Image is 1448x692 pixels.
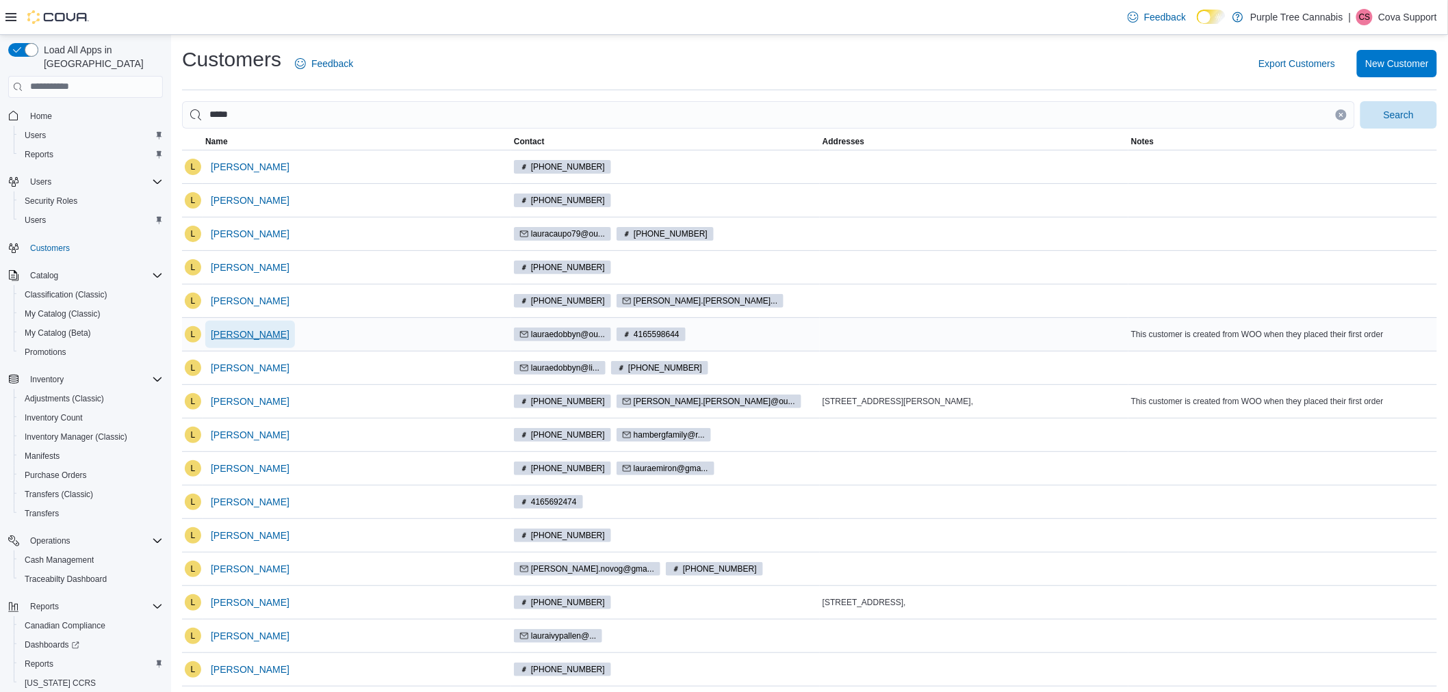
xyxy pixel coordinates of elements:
span: [PERSON_NAME] [211,629,289,643]
span: lauraemiron@gma... [634,462,708,475]
span: Transfers [19,505,163,522]
span: Promotions [19,344,163,360]
span: Security Roles [25,196,77,207]
button: New Customer [1357,50,1437,77]
p: Cova Support [1378,9,1437,25]
button: [PERSON_NAME] [205,589,295,616]
span: laura.k.debelli... [617,294,784,308]
span: Security Roles [19,193,163,209]
span: (416) 578-8823 [514,596,611,609]
a: Purchase Orders [19,467,92,483]
div: Laura [185,259,201,276]
span: 4165598644 [634,328,680,341]
div: Cova Support [1356,9,1373,25]
a: Feedback [289,50,359,77]
span: L [191,393,196,410]
span: Manifests [25,451,60,462]
span: Operations [30,535,70,546]
span: Reports [19,656,163,672]
button: [PERSON_NAME] [205,187,295,214]
span: Classification (Classic) [25,289,107,300]
span: L [191,159,196,175]
a: My Catalog (Beta) [19,325,96,341]
span: Reports [25,658,53,669]
span: Users [25,215,46,226]
span: Traceabilty Dashboard [25,574,107,585]
span: [PERSON_NAME] [211,160,289,174]
span: Catalog [30,270,58,281]
span: [PERSON_NAME] [211,562,289,576]
button: [PERSON_NAME] [205,455,295,482]
span: Transfers (Classic) [19,486,163,503]
button: Operations [25,533,76,549]
span: [PERSON_NAME] [211,529,289,542]
span: (416) 559-8644 [611,361,708,375]
span: hambergfamily@r... [617,428,711,442]
span: Inventory Manager (Classic) [25,431,127,442]
a: Canadian Compliance [19,617,111,634]
span: (416) 220-7643 [666,562,763,576]
span: [PHONE_NUMBER] [531,261,605,274]
span: Reports [19,146,163,163]
span: Transfers (Classic) [25,489,93,500]
span: [PHONE_NUMBER] [683,563,757,575]
button: [PERSON_NAME] [205,388,295,415]
span: [PERSON_NAME].novog@gma... [531,563,654,575]
button: Transfers [14,504,168,523]
span: Inventory [30,374,64,385]
button: Catalog [3,266,168,285]
a: Reports [19,146,59,163]
span: Washington CCRS [19,675,163,691]
span: Users [19,212,163,228]
button: [PERSON_NAME] [205,254,295,281]
button: [PERSON_NAME] [205,622,295,650]
span: Users [25,130,46,141]
span: L [191,259,196,276]
button: Inventory [25,371,69,388]
button: Search [1360,101,1437,129]
span: Customers [25,239,163,256]
button: Reports [14,654,168,674]
button: My Catalog (Beta) [14,323,168,343]
span: My Catalog (Beta) [25,328,91,338]
span: Home [30,111,52,122]
button: Inventory [3,370,168,389]
button: Inventory Manager (Classic) [14,427,168,447]
div: Laura [185,661,201,678]
span: Feedback [311,57,353,70]
a: Transfers (Classic) [19,486,99,503]
span: Contact [514,136,545,147]
img: Cova [27,10,89,24]
span: [PHONE_NUMBER] [531,295,605,307]
span: This customer is created from WOO when they placed their first order [1131,396,1384,407]
span: (416) 986-2502 [514,529,611,542]
span: Cash Management [25,555,94,565]
span: This customer is created from WOO when they placed their first order [1131,329,1384,340]
div: [STREET_ADDRESS], [823,597,1126,608]
button: [PERSON_NAME] [205,656,295,683]
span: Catalog [25,267,163,284]
span: lauraivypallen@... [514,629,602,643]
button: Users [14,211,168,230]
span: Inventory Count [19,410,163,426]
span: [PHONE_NUMBER] [634,228,708,240]
span: [PERSON_NAME] [211,663,289,676]
span: [PHONE_NUMBER] [531,395,605,408]
div: Laura [185,527,201,544]
span: Name [205,136,228,147]
div: Laura [185,460,201,477]
p: Purple Tree Cannabis [1250,9,1343,25]
span: L [191,326,196,343]
button: [PERSON_NAME] [205,488,295,516]
button: Security Roles [14,191,168,211]
div: Laura [185,192,201,209]
span: lauraemiron@gma... [617,462,714,475]
span: Adjustments (Classic) [19,390,163,407]
a: Customers [25,240,75,256]
span: Dashboards [19,637,163,653]
button: Export Customers [1253,50,1341,77]
span: [PERSON_NAME] [211,328,289,341]
span: [PHONE_NUMBER] [628,362,702,374]
span: L [191,293,196,309]
span: (647) 606-1506 [617,227,714,241]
